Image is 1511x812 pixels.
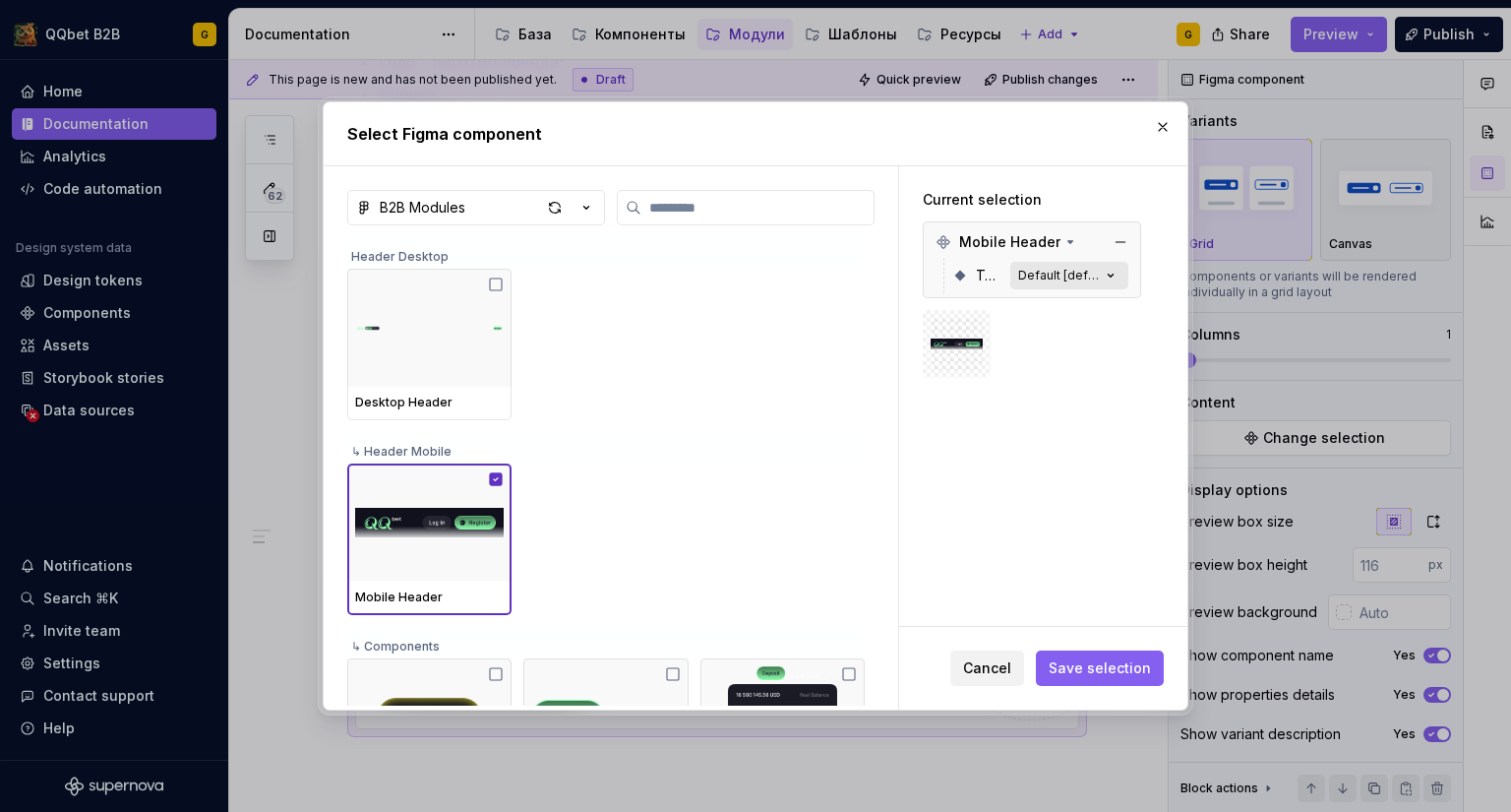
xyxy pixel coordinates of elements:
div: ↳ Header Mobile [347,432,865,464]
div: Desktop Header [355,395,504,410]
div: Mobile Header [928,226,1136,258]
div: Current selection [923,190,1141,210]
div: B2B Modules [380,198,465,218]
button: B2B Modules [347,190,605,225]
span: Type [976,266,1002,285]
button: Save selection [1036,651,1164,686]
div: Mobile Header [355,590,504,605]
h2: Select Figma component [347,122,1164,146]
span: Cancel [963,658,1011,678]
div: Header Desktop [347,237,865,269]
button: Cancel [950,651,1024,686]
span: Mobile Header [959,232,1060,252]
div: ↳ Components [347,627,865,658]
span: Save selection [1049,658,1151,678]
button: Default [default] [1010,262,1128,289]
div: Default [default] [1018,268,1101,283]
